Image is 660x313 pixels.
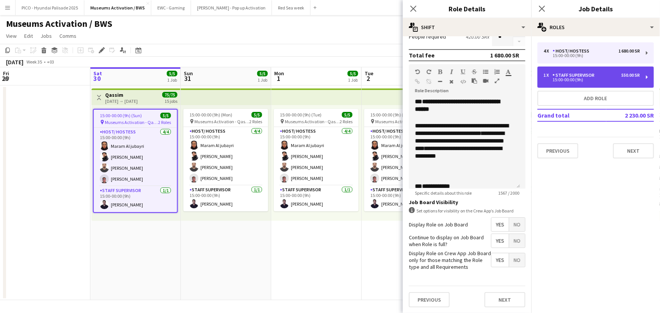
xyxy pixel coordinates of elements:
[184,70,193,77] span: Sun
[438,79,443,85] button: Horizontal Line
[544,54,640,57] div: 15:00-00:00 (9h)
[426,69,432,75] button: Redo
[183,109,268,211] app-job-card: 15:00-00:00 (9h) (Mon)5/5 Museums Activation - Qassim2 RolesHost/ Hostess4/415:00-00:00 (9h)Maram...
[438,69,443,75] button: Bold
[167,71,177,76] span: 5/5
[348,77,358,83] div: 1 Job
[93,109,178,213] app-job-card: 15:00-00:00 (9h) (Sun)5/5 Museums Activation - Qassim2 RolesHost/ Hostess4/415:00-00:00 (9h)Maram...
[2,74,9,83] span: 29
[537,143,578,158] button: Previous
[191,0,272,15] button: [PERSON_NAME] - Pop up Activation
[40,33,52,39] span: Jobs
[274,186,359,211] app-card-role: Staff Supervisor1/115:00-00:00 (9h)[PERSON_NAME]
[460,69,466,75] button: Underline
[274,70,284,77] span: Mon
[460,79,466,85] button: HTML Code
[6,33,17,39] span: View
[472,78,477,84] button: Paste as plain text
[348,71,358,76] span: 5/5
[491,253,509,267] span: Yes
[24,33,33,39] span: Edit
[365,70,373,77] span: Tue
[449,79,454,85] button: Clear Formatting
[553,48,592,54] div: Host/ Hostess
[165,98,177,104] div: 15 jobs
[409,234,491,248] label: Continue to display on Job Board when Role is full?
[274,109,359,211] app-job-card: 15:00-00:00 (9h) (Tue)5/5 Museums Activation - Qassim2 RolesHost/ Hostess4/415:00-00:00 (9h)Maram...
[553,73,598,78] div: Staff Supervisor
[492,190,525,196] span: 1567 / 2000
[3,31,20,41] a: View
[618,48,640,54] div: 1 680.00 SR
[258,77,267,83] div: 1 Job
[613,143,654,158] button: Next
[364,109,449,211] app-job-card: 15:00-00:00 (9h) (Wed)5/5 Museums Activation - Qassim2 RolesHost/ Hostess4/415:00-00:00 (9h)Maram...
[409,250,491,271] label: Display Role on Crew App Job Board only for those matching the Role type and all Requirements
[531,18,660,36] div: Roles
[466,33,489,40] div: 420.00 SR x
[409,221,468,228] label: Display Role on Job Board
[340,119,353,124] span: 2 Roles
[494,78,500,84] button: Fullscreen
[409,207,525,214] div: Set options for visibility on the Crew App’s Job Board
[506,69,511,75] button: Text Color
[490,51,519,59] div: 1 680.00 SR
[409,51,435,59] div: Total fee
[272,0,311,15] button: Red Sea week
[16,0,84,15] button: PICO - Hyundai Palisade 2025
[105,119,158,125] span: Museums Activation - Qassim
[509,218,525,231] span: No
[494,69,500,75] button: Ordered List
[509,234,525,248] span: No
[415,69,420,75] button: Undo
[544,73,553,78] div: 1 x
[509,253,525,267] span: No
[189,112,232,118] span: 15:00-00:00 (9h) (Mon)
[273,74,284,83] span: 1
[409,199,525,206] h3: Job Board Visibility
[92,74,102,83] span: 30
[84,0,151,15] button: Museums Activation / BWS
[544,78,640,82] div: 15:00-00:00 (9h)
[162,92,177,98] span: 75/75
[606,109,654,121] td: 2 230.00 SR
[483,78,488,84] button: Insert video
[183,127,268,186] app-card-role: Host/ Hostess4/415:00-00:00 (9h)Maram Al jubayri[PERSON_NAME][PERSON_NAME][PERSON_NAME]
[483,69,488,75] button: Unordered List
[364,186,449,211] app-card-role: Staff Supervisor1/115:00-00:00 (9h)[PERSON_NAME]
[194,119,249,124] span: Museums Activation - Qassim
[25,59,44,65] span: Week 35
[364,127,449,186] app-card-role: Host/ Hostess4/415:00-00:00 (9h)Maram Al jubayri[PERSON_NAME][PERSON_NAME][PERSON_NAME]
[249,119,262,124] span: 2 Roles
[167,77,177,83] div: 1 Job
[403,18,531,36] div: Shift
[100,113,142,118] span: 15:00-00:00 (9h) (Sun)
[183,74,193,83] span: 31
[280,112,321,118] span: 15:00-00:00 (9h) (Tue)
[183,186,268,211] app-card-role: Staff Supervisor1/115:00-00:00 (9h)[PERSON_NAME]
[285,119,340,124] span: Museums Activation - Qassim
[403,4,531,14] h3: Role Details
[160,113,171,118] span: 5/5
[409,190,478,196] span: Specific details about this role
[375,119,430,124] span: Museums Activation - Qassim
[6,58,23,66] div: [DATE]
[105,98,138,104] div: [DATE] → [DATE]
[94,128,177,186] app-card-role: Host/ Hostess4/415:00-00:00 (9h)Maram Al jubayri[PERSON_NAME][PERSON_NAME][PERSON_NAME]
[93,70,102,77] span: Sat
[544,48,553,54] div: 4 x
[342,112,353,118] span: 5/5
[370,112,413,118] span: 15:00-00:00 (9h) (Wed)
[94,186,177,212] app-card-role: Staff Supervisor1/115:00-00:00 (9h)[PERSON_NAME]
[257,71,268,76] span: 5/5
[449,69,454,75] button: Italic
[531,4,660,14] h3: Job Details
[21,31,36,41] a: Edit
[59,33,76,39] span: Comms
[6,18,112,29] h1: Museums Activation / BWS
[37,31,55,41] a: Jobs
